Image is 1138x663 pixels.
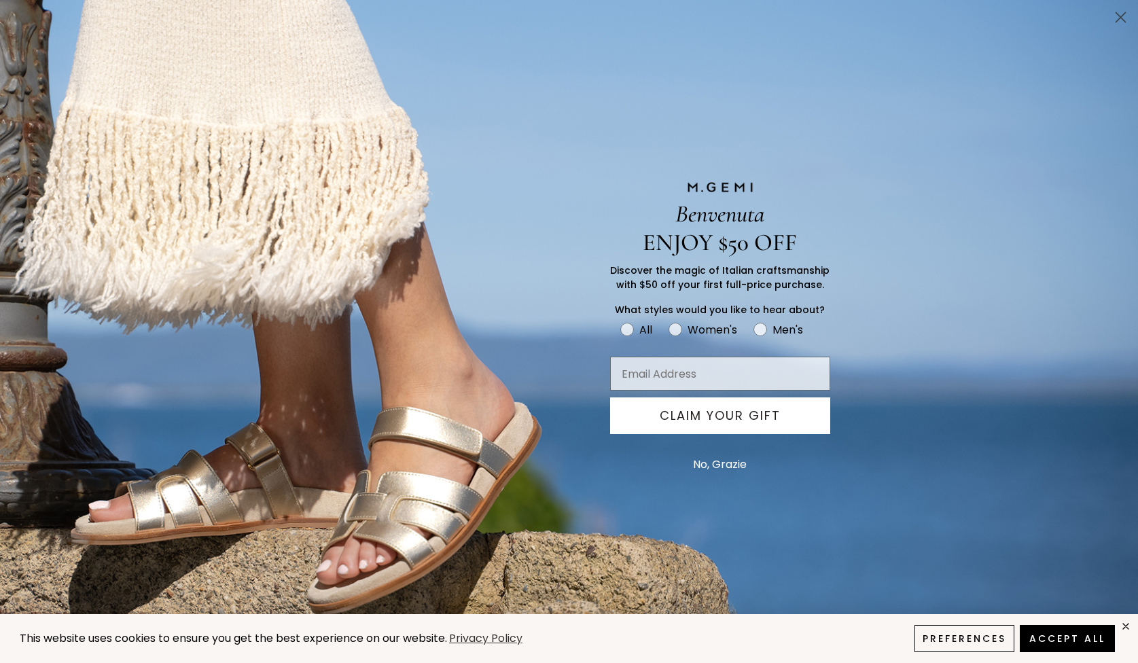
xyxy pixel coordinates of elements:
[1109,5,1133,29] button: Close dialog
[20,630,447,646] span: This website uses cookies to ensure you get the best experience on our website.
[610,397,830,434] button: CLAIM YOUR GIFT
[1120,621,1131,632] div: close
[643,228,797,257] span: ENJOY $50 OFF
[686,448,753,482] button: No, Grazie
[772,321,803,338] div: Men's
[686,181,754,194] img: M.GEMI
[610,357,830,391] input: Email Address
[610,264,830,291] span: Discover the magic of Italian craftsmanship with $50 off your first full-price purchase.
[447,630,524,647] a: Privacy Policy (opens in a new tab)
[675,200,764,228] span: Benvenuta
[1020,625,1115,652] button: Accept All
[914,625,1014,652] button: Preferences
[688,321,737,338] div: Women's
[639,321,652,338] div: All
[615,303,825,317] span: What styles would you like to hear about?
